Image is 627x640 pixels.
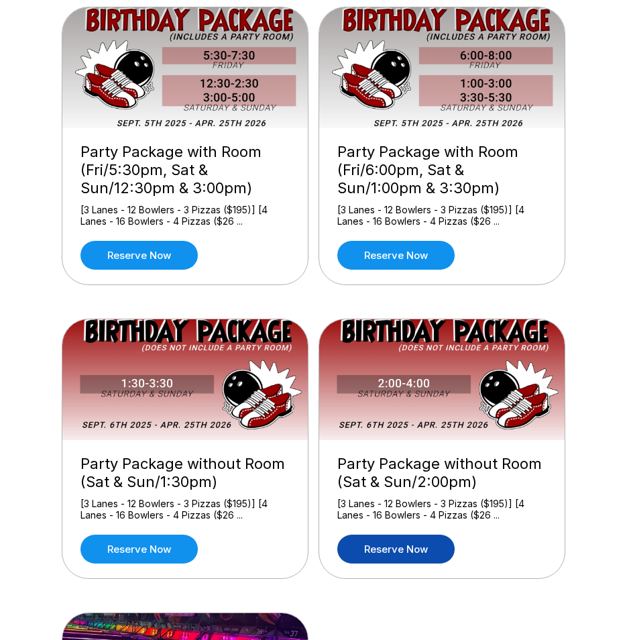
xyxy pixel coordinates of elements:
img: Party Package without Room (Sat & Sun/2:00pm) [319,319,566,440]
div: [3 Lanes - 12 Bowlers - 3 Pizzas ($195)] [4 Lanes - 16 Bowlers - 4 Pizzas ($26 ... [80,204,290,227]
img: Party Package without Room (Sat & Sun/1:30pm) [62,319,309,440]
a: Reserve now [337,241,455,270]
a: Reserve now [80,241,198,270]
div: Party Package without Room (Sat & Sun/2:00pm) [337,455,547,491]
img: Party Package with Room (Fri/5:30pm, Sat & Sun/12:30pm & 3:00pm) [62,7,309,128]
div: [3 Lanes - 12 Bowlers - 3 Pizzas ($195)] [4 Lanes - 16 Bowlers - 4 Pizzas ($26 ... [337,498,547,521]
div: Party Package without Room (Sat & Sun/1:30pm) [80,455,290,491]
div: Party Package with Room (Fri/5:30pm, Sat & Sun/12:30pm & 3:00pm) [80,143,290,197]
div: Party Package with Room (Fri/6:00pm, Sat & Sun/1:00pm & 3:30pm) [337,143,547,197]
img: Party Package with Room (Fri/6:00pm, Sat & Sun/1:00pm & 3:30pm) [319,7,566,128]
div: [3 Lanes - 12 Bowlers - 3 Pizzas ($195)] [4 Lanes - 16 Bowlers - 4 Pizzas ($26 ... [337,204,547,227]
a: Reserve now [80,535,198,564]
a: Reserve now [337,535,455,564]
div: [3 Lanes - 12 Bowlers - 3 Pizzas ($195)] [4 Lanes - 16 Bowlers - 4 Pizzas ($26 ... [80,498,290,521]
